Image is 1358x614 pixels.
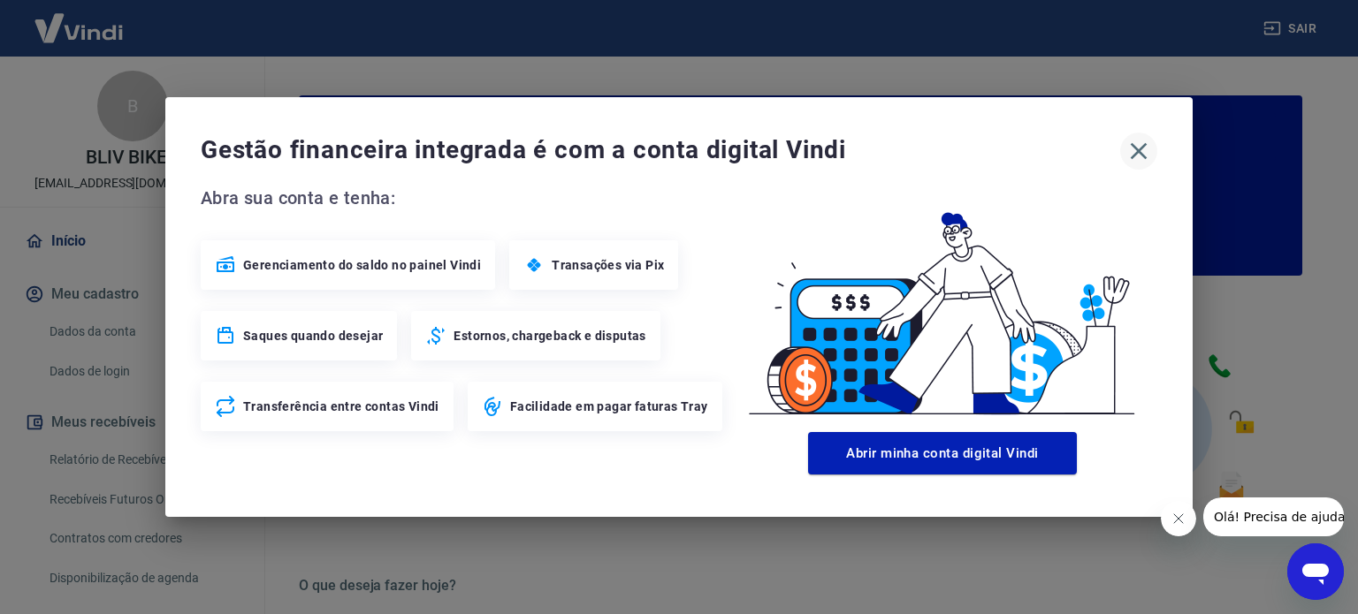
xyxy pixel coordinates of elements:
span: Facilidade em pagar faturas Tray [510,398,708,415]
button: Abrir minha conta digital Vindi [808,432,1077,474]
span: Saques quando desejar [243,327,383,345]
span: Transferência entre contas Vindi [243,398,439,415]
iframe: Mensagem da empresa [1203,497,1344,536]
span: Estornos, chargeback e disputas [454,327,645,345]
iframe: Botão para abrir a janela de mensagens [1287,543,1344,600]
span: Gerenciamento do saldo no painel Vindi [243,256,481,274]
iframe: Fechar mensagem [1161,501,1196,536]
img: Good Billing [728,184,1157,425]
span: Gestão financeira integrada é com a conta digital Vindi [201,133,1120,168]
span: Transações via Pix [552,256,664,274]
span: Abra sua conta e tenha: [201,184,728,212]
span: Olá! Precisa de ajuda? [11,12,149,27]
